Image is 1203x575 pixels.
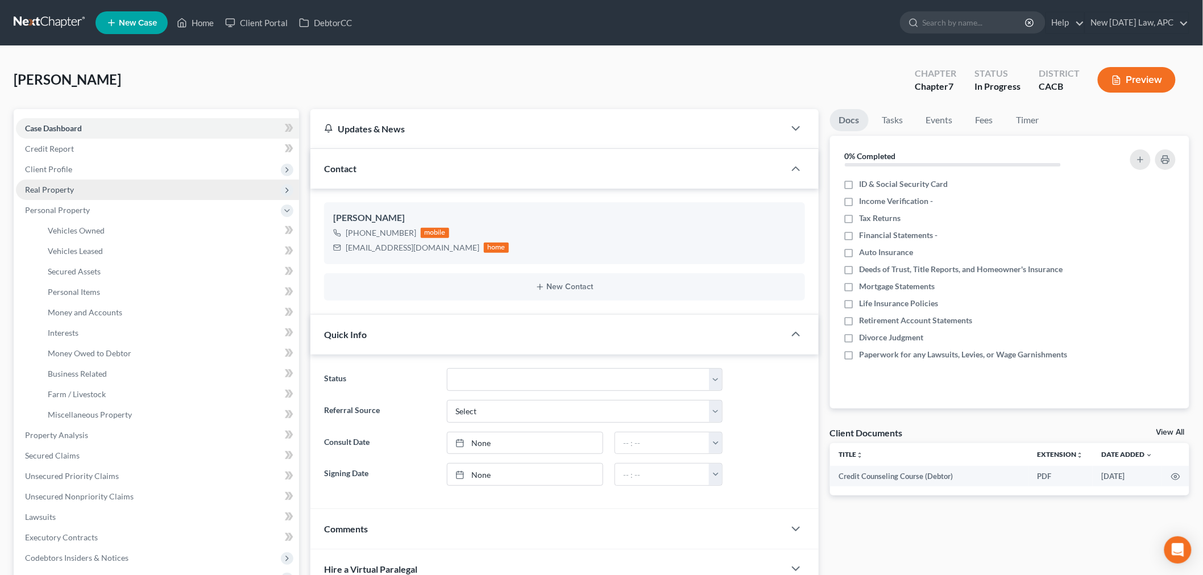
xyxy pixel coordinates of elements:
div: home [484,243,509,253]
span: 7 [948,81,953,91]
a: Case Dashboard [16,118,299,139]
a: Fees [966,109,1003,131]
span: Quick Info [324,329,367,340]
a: Extensionunfold_more [1038,450,1084,459]
a: Timer [1007,109,1048,131]
div: Open Intercom Messenger [1164,536,1192,564]
span: New Case [119,19,157,27]
span: Income Verification - [860,195,934,207]
a: New [DATE] Law, APC [1085,13,1189,33]
a: Secured Assets [39,261,299,282]
span: Vehicles Owned [48,226,105,235]
strong: 0% Completed [845,151,896,161]
i: unfold_more [1077,452,1084,459]
button: New Contact [333,282,796,291]
span: Miscellaneous Property [48,410,132,419]
a: None [447,464,603,485]
span: Personal Items [48,287,100,297]
span: Deeds of Trust, Title Reports, and Homeowner's Insurance [860,264,1063,275]
span: Tax Returns [860,213,901,224]
div: District [1039,67,1080,80]
td: Credit Counseling Course (Debtor) [830,466,1029,486]
label: Consult Date [318,432,441,455]
label: Signing Date [318,463,441,486]
a: Vehicles Owned [39,220,299,241]
i: expand_more [1146,452,1153,459]
a: Business Related [39,364,299,384]
span: Contact [324,163,356,174]
a: Executory Contracts [16,527,299,548]
span: Codebtors Insiders & Notices [25,553,128,562]
div: [PERSON_NAME] [333,211,796,225]
span: Divorce Judgment [860,332,924,343]
span: Farm / Livestock [48,389,106,399]
a: Vehicles Leased [39,241,299,261]
span: Business Related [48,369,107,378]
a: Money Owed to Debtor [39,343,299,364]
span: Unsecured Nonpriority Claims [25,491,134,501]
a: Money and Accounts [39,302,299,323]
div: Status [974,67,1021,80]
div: mobile [421,228,449,238]
div: Chapter [915,67,956,80]
span: Secured Assets [48,266,101,276]
i: unfold_more [857,452,864,459]
span: Client Profile [25,164,72,174]
span: Lawsuits [25,512,56,522]
span: [PERSON_NAME] [14,71,121,88]
span: Vehicles Leased [48,246,103,256]
span: Real Property [25,185,74,194]
div: CACB [1039,80,1080,93]
a: Titleunfold_more [839,450,864,459]
span: Mortgage Statements [860,281,935,292]
div: In Progress [974,80,1021,93]
input: -- : -- [615,432,710,454]
label: Referral Source [318,400,441,423]
button: Preview [1098,67,1176,93]
div: Client Documents [830,427,903,439]
a: Farm / Livestock [39,384,299,405]
span: Auto Insurance [860,247,914,258]
a: Secured Claims [16,445,299,466]
span: Secured Claims [25,451,80,460]
a: Home [171,13,219,33]
a: Credit Report [16,139,299,159]
span: Retirement Account Statements [860,315,973,326]
a: Unsecured Priority Claims [16,466,299,486]
a: Unsecured Nonpriority Claims [16,486,299,507]
div: [PHONE_NUMBER] [346,227,416,239]
span: Interests [48,328,78,338]
a: Help [1046,13,1084,33]
input: Search by name... [923,12,1027,33]
input: -- : -- [615,464,710,485]
a: Docs [830,109,869,131]
span: Property Analysis [25,430,88,440]
a: Lawsuits [16,507,299,527]
span: Unsecured Priority Claims [25,471,119,481]
span: Life Insurance Policies [860,298,939,309]
a: View All [1156,428,1185,436]
a: DebtorCC [293,13,358,33]
span: Money and Accounts [48,307,122,317]
span: ID & Social Security Card [860,178,948,190]
div: [EMAIL_ADDRESS][DOMAIN_NAME] [346,242,479,253]
span: Hire a Virtual Paralegal [324,564,417,574]
span: Credit Report [25,144,74,153]
label: Status [318,368,441,391]
span: Executory Contracts [25,532,98,542]
a: Personal Items [39,282,299,302]
div: Updates & News [324,123,771,135]
span: Case Dashboard [25,123,82,133]
span: Money Owed to Debtor [48,348,131,358]
a: Client Portal [219,13,293,33]
div: Chapter [915,80,956,93]
span: Personal Property [25,205,90,215]
span: Paperwork for any Lawsuits, Levies, or Wage Garnishments [860,349,1068,360]
a: Miscellaneous Property [39,405,299,425]
span: Financial Statements - [860,230,938,241]
a: Property Analysis [16,425,299,445]
td: PDF [1028,466,1093,486]
a: Events [917,109,962,131]
span: Comments [324,523,368,534]
td: [DATE] [1093,466,1162,486]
